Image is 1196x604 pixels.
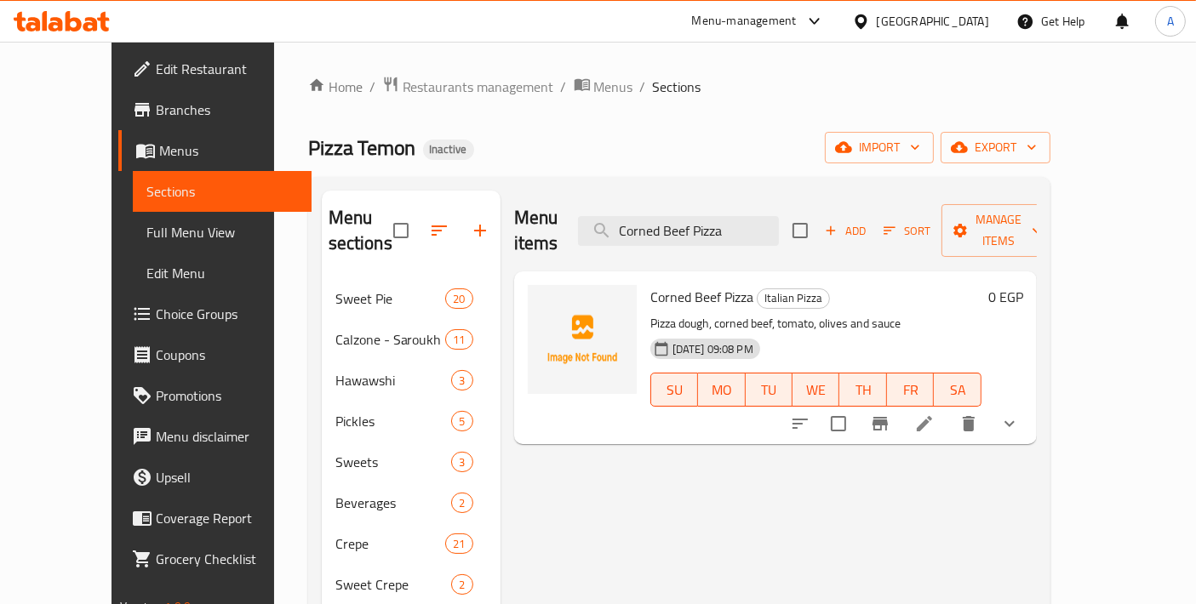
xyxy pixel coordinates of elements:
button: Sort [879,218,935,244]
span: Select all sections [383,213,419,248]
span: 2 [452,577,472,593]
a: Coupons [118,334,312,375]
button: delete [948,403,989,444]
div: Italian Pizza [757,288,830,309]
a: Full Menu View [133,212,312,253]
a: Sections [133,171,312,212]
button: FR [887,373,934,407]
div: items [445,533,472,554]
a: Branches [118,89,312,130]
a: Upsell [118,457,312,498]
span: Corned Beef Pizza [650,284,753,310]
button: WE [793,373,839,407]
li: / [561,77,567,97]
span: WE [799,378,833,402]
button: import [825,132,934,163]
span: Pickles [335,411,452,431]
div: Sweet Pie20 [322,278,501,319]
span: Coverage Report [156,508,298,528]
button: Branch-specific-item [860,403,901,444]
span: Menus [159,140,298,161]
span: FR [894,378,927,402]
span: TH [846,378,879,402]
span: Choice Groups [156,304,298,324]
span: Restaurants management [403,77,554,97]
div: Menu-management [692,11,797,31]
a: Choice Groups [118,293,312,334]
span: Add [822,221,868,241]
div: Sweets3 [322,442,501,482]
svg: Show Choices [999,413,1020,434]
span: 11 [446,332,472,348]
div: items [451,411,472,431]
span: Branches [156,100,298,120]
span: SU [658,378,691,402]
span: import [838,137,920,158]
span: Manage items [955,209,1042,252]
span: Sweet Pie [335,288,446,309]
span: MO [705,378,738,402]
span: Pizza Temon [308,128,416,167]
a: Edit menu item [914,413,935,434]
span: Upsell [156,467,298,487]
li: / [369,77,375,97]
div: items [451,493,472,513]
button: Manage items [941,204,1056,257]
div: Beverages2 [322,482,501,523]
a: Coverage Report [118,498,312,538]
span: Crepe [335,533,446,554]
span: Hawawshi [335,370,452,390]
div: Calzone - Saroukh11 [322,319,501,360]
button: SU [650,373,698,407]
span: 20 [446,291,472,307]
button: TU [746,373,793,407]
nav: breadcrumb [308,76,1050,98]
span: Sort items [873,218,941,244]
span: Italian Pizza [758,288,829,308]
div: Pickles5 [322,401,501,442]
div: items [445,288,472,309]
span: Grocery Checklist [156,549,298,569]
a: Restaurants management [382,76,554,98]
button: sort-choices [780,403,821,444]
span: Menu disclaimer [156,426,298,447]
span: Sections [653,77,701,97]
span: Sections [146,181,298,202]
div: items [451,370,472,390]
span: TU [753,378,786,402]
span: Calzone - Saroukh [335,329,446,350]
div: Beverages [335,493,452,513]
h2: Menu sections [329,205,393,256]
span: Edit Restaurant [156,59,298,79]
span: A [1167,12,1174,31]
a: Menu disclaimer [118,416,312,457]
span: Full Menu View [146,222,298,242]
span: 3 [452,454,472,470]
span: Edit Menu [146,263,298,283]
div: Crepe21 [322,523,501,564]
h2: Menu items [514,205,558,256]
span: Sweet Crepe [335,574,452,595]
button: TH [839,373,886,407]
span: 21 [446,536,472,552]
button: Add [818,218,873,244]
span: SA [941,378,974,402]
button: MO [698,373,745,407]
h6: 0 EGP [988,285,1023,309]
p: Pizza dough, corned beef, tomato, olives and sauce [650,313,981,334]
img: Corned Beef Pizza [528,285,637,394]
li: / [640,77,646,97]
div: items [445,329,472,350]
span: Sweets [335,452,452,472]
span: Inactive [423,142,474,157]
a: Grocery Checklist [118,538,312,579]
input: search [578,216,779,246]
span: 5 [452,413,472,430]
span: Sort sections [419,210,460,251]
a: Edit Restaurant [118,48,312,89]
